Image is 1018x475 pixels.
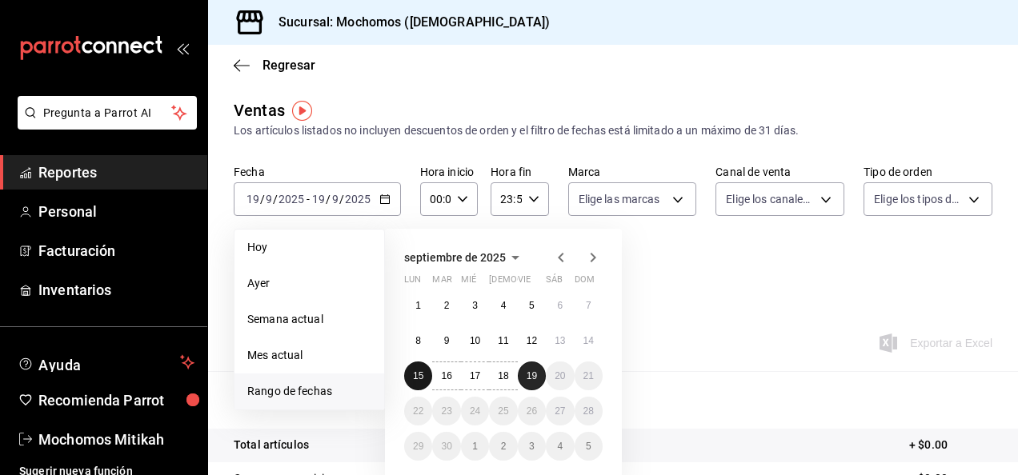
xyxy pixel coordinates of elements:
[518,274,531,291] abbr: viernes
[586,300,591,311] abbr: 7 de septiembre de 2025
[176,42,189,54] button: open_drawer_menu
[579,191,660,207] span: Elige las marcas
[404,361,432,390] button: 15 de septiembre de 2025
[432,361,460,390] button: 16 de septiembre de 2025
[234,98,285,122] div: Ventas
[546,291,574,320] button: 6 de septiembre de 2025
[555,370,565,381] abbr: 20 de septiembre de 2025
[461,432,489,461] button: 1 de octubre de 2025
[527,335,537,346] abbr: 12 de septiembre de 2025
[461,397,489,425] button: 24 de septiembre de 2025
[444,300,450,311] abbr: 2 de septiembre de 2025
[432,291,460,320] button: 2 de septiembre de 2025
[247,383,371,400] span: Rango de fechas
[234,122,992,139] div: Los artículos listados no incluyen descuentos de orden y el filtro de fechas está limitado a un m...
[415,335,421,346] abbr: 8 de septiembre de 2025
[527,370,537,381] abbr: 19 de septiembre de 2025
[38,201,194,222] span: Personal
[247,347,371,364] span: Mes actual
[404,397,432,425] button: 22 de septiembre de 2025
[472,441,478,452] abbr: 1 de octubre de 2025
[546,274,563,291] abbr: sábado
[498,370,508,381] abbr: 18 de septiembre de 2025
[546,432,574,461] button: 4 de octubre de 2025
[546,326,574,355] button: 13 de septiembre de 2025
[575,326,603,355] button: 14 de septiembre de 2025
[307,193,310,206] span: -
[715,166,844,178] label: Canal de venta
[575,291,603,320] button: 7 de septiembre de 2025
[432,397,460,425] button: 23 de septiembre de 2025
[583,370,594,381] abbr: 21 de septiembre de 2025
[404,274,421,291] abbr: lunes
[404,326,432,355] button: 8 de septiembre de 2025
[909,437,992,453] p: + $0.00
[432,326,460,355] button: 9 de septiembre de 2025
[575,397,603,425] button: 28 de septiembre de 2025
[555,335,565,346] abbr: 13 de septiembre de 2025
[470,370,480,381] abbr: 17 de septiembre de 2025
[273,193,278,206] span: /
[489,326,517,355] button: 11 de septiembre de 2025
[292,101,312,121] button: Tooltip marker
[546,361,574,390] button: 20 de septiembre de 2025
[529,300,535,311] abbr: 5 de septiembre de 2025
[266,13,550,32] h3: Sucursal: Mochomos ([DEMOGRAPHIC_DATA])
[265,193,273,206] input: --
[489,361,517,390] button: 18 de septiembre de 2025
[864,166,992,178] label: Tipo de orden
[461,361,489,390] button: 17 de septiembre de 2025
[498,405,508,417] abbr: 25 de septiembre de 2025
[557,441,563,452] abbr: 4 de octubre de 2025
[234,437,309,453] p: Total artículos
[404,432,432,461] button: 29 de septiembre de 2025
[575,432,603,461] button: 5 de octubre de 2025
[260,193,265,206] span: /
[331,193,339,206] input: --
[311,193,326,206] input: --
[489,432,517,461] button: 2 de octubre de 2025
[246,193,260,206] input: --
[404,251,506,264] span: septiembre de 2025
[234,58,315,73] button: Regresar
[234,166,401,178] label: Fecha
[441,370,451,381] abbr: 16 de septiembre de 2025
[527,405,537,417] abbr: 26 de septiembre de 2025
[874,191,963,207] span: Elige los tipos de orden
[247,239,371,256] span: Hoy
[518,291,546,320] button: 5 de septiembre de 2025
[568,166,697,178] label: Marca
[586,441,591,452] abbr: 5 de octubre de 2025
[432,274,451,291] abbr: martes
[472,300,478,311] abbr: 3 de septiembre de 2025
[491,166,548,178] label: Hora fin
[498,335,508,346] abbr: 11 de septiembre de 2025
[726,191,815,207] span: Elige los canales de venta
[489,291,517,320] button: 4 de septiembre de 2025
[546,397,574,425] button: 27 de septiembre de 2025
[444,335,450,346] abbr: 9 de septiembre de 2025
[489,397,517,425] button: 25 de septiembre de 2025
[501,441,507,452] abbr: 2 de octubre de 2025
[470,335,480,346] abbr: 10 de septiembre de 2025
[326,193,331,206] span: /
[461,291,489,320] button: 3 de septiembre de 2025
[575,274,595,291] abbr: domingo
[529,441,535,452] abbr: 3 de octubre de 2025
[344,193,371,206] input: ----
[518,432,546,461] button: 3 de octubre de 2025
[404,291,432,320] button: 1 de septiembre de 2025
[339,193,344,206] span: /
[415,300,421,311] abbr: 1 de septiembre de 2025
[575,361,603,390] button: 21 de septiembre de 2025
[420,166,478,178] label: Hora inicio
[38,429,194,450] span: Mochomos Mitikah
[441,405,451,417] abbr: 23 de septiembre de 2025
[38,162,194,183] span: Reportes
[501,300,507,311] abbr: 4 de septiembre de 2025
[38,389,194,411] span: Recomienda Parrot
[555,405,565,417] abbr: 27 de septiembre de 2025
[38,240,194,261] span: Facturación
[518,397,546,425] button: 26 de septiembre de 2025
[583,335,594,346] abbr: 14 de septiembre de 2025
